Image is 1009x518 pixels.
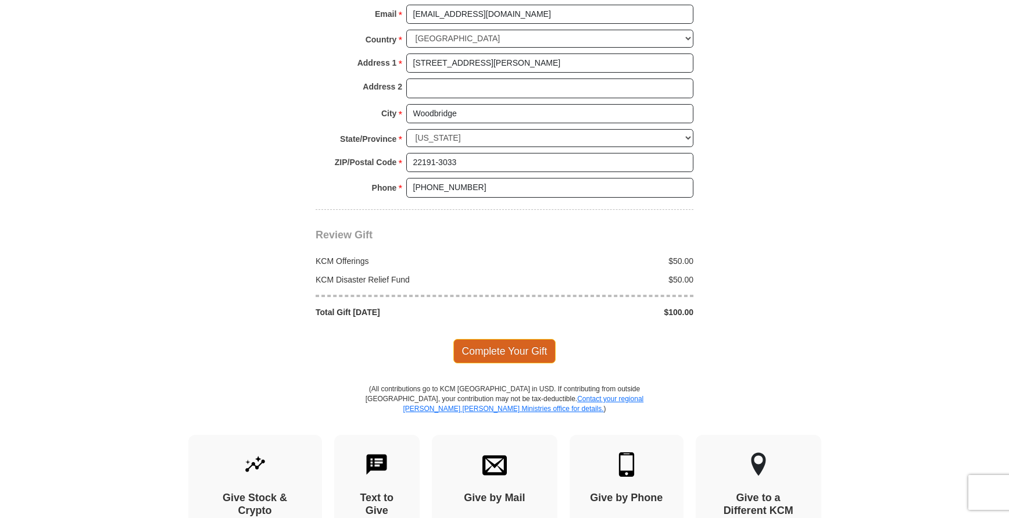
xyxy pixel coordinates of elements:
[372,180,397,196] strong: Phone
[504,255,700,267] div: $50.00
[482,452,507,477] img: envelope.svg
[355,492,400,517] h4: Text to Give
[363,78,402,95] strong: Address 2
[504,274,700,285] div: $50.00
[243,452,267,477] img: give-by-stock.svg
[375,6,396,22] strong: Email
[504,306,700,318] div: $100.00
[310,306,505,318] div: Total Gift [DATE]
[366,31,397,48] strong: Country
[381,105,396,122] strong: City
[209,492,302,517] h4: Give Stock & Crypto
[310,255,505,267] div: KCM Offerings
[590,492,663,505] h4: Give by Phone
[340,131,396,147] strong: State/Province
[316,229,373,241] span: Review Gift
[310,274,505,285] div: KCM Disaster Relief Fund
[335,154,397,170] strong: ZIP/Postal Code
[364,452,389,477] img: text-to-give.svg
[453,339,556,363] span: Complete Your Gift
[365,384,644,435] p: (All contributions go to KCM [GEOGRAPHIC_DATA] in USD. If contributing from outside [GEOGRAPHIC_D...
[614,452,639,477] img: mobile.svg
[357,55,397,71] strong: Address 1
[750,452,767,477] img: other-region
[452,492,537,505] h4: Give by Mail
